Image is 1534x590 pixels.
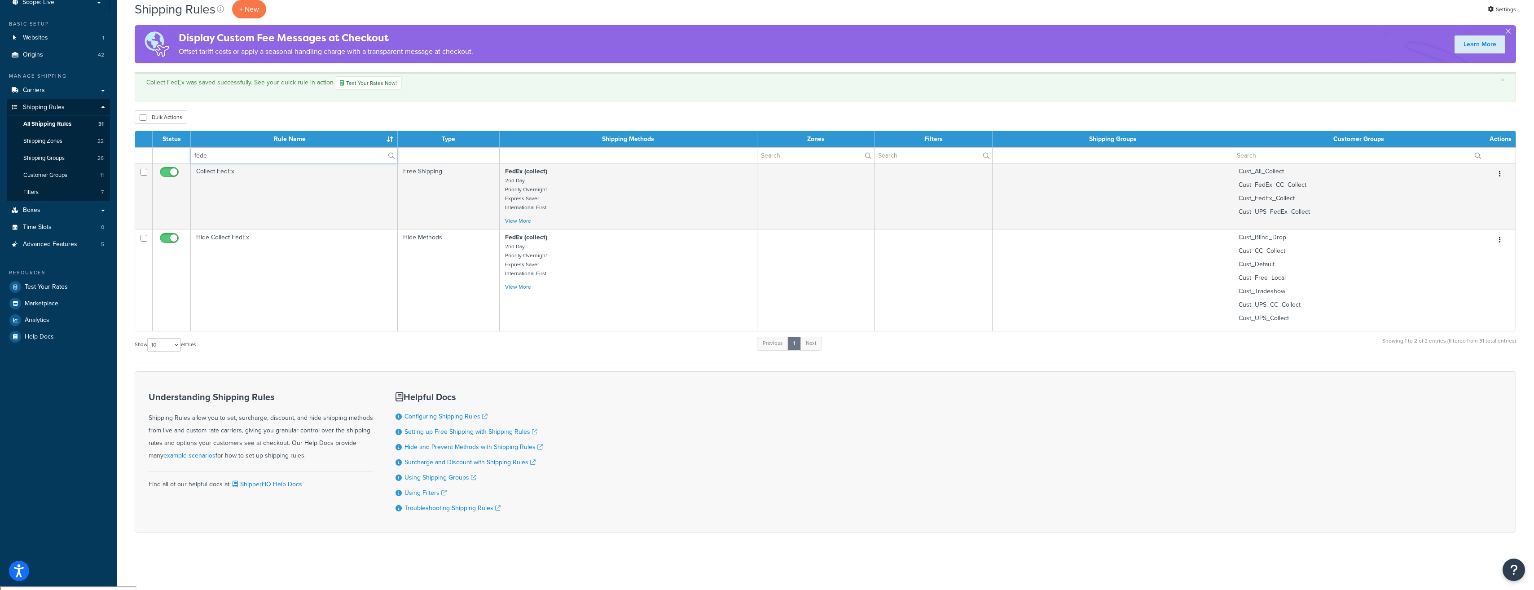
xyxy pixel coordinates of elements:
[7,99,110,202] li: Shipping Rules
[179,45,473,58] p: Offset tariff costs or apply a seasonal handling charge with a transparent message at checkout.
[505,176,547,211] small: 2nd Day Priority Overnight Express Saver International First
[135,0,215,18] h1: Shipping Rules
[153,131,191,147] th: Status
[25,300,58,308] span: Marketplace
[757,148,874,163] input: Search
[7,184,110,201] a: Filters 7
[1501,76,1504,84] a: ×
[135,110,187,124] button: Bulk Actions
[98,120,104,128] span: 31
[7,47,110,63] a: Origins 42
[101,189,104,196] span: 7
[191,148,397,163] input: Search
[7,167,110,184] li: Customer Groups
[135,338,196,352] label: Show entries
[25,283,68,291] span: Test Your Rates
[396,392,543,402] h3: Helpful Docs
[1233,163,1484,229] td: Cust_All_Collect
[231,480,302,489] a: ShipperHQ Help Docs
[335,76,402,90] a: Test Your Rates Now!
[398,131,500,147] th: Type
[404,412,488,421] a: Configuring Shipping Rules
[404,503,501,513] a: Troubleshooting Shipping Rules
[98,51,104,59] span: 42
[7,133,110,150] li: Shipping Zones
[23,51,43,59] span: Origins
[505,167,547,176] strong: FedEx (collect)
[404,488,447,498] a: Using Filters
[23,104,65,111] span: Shipping Rules
[191,131,398,147] th: Rule Name : activate to sort column ascending
[147,338,181,352] select: Showentries
[97,154,104,162] span: 26
[7,116,110,132] li: All Shipping Rules
[800,337,822,350] a: Next
[23,172,67,179] span: Customer Groups
[1233,131,1484,147] th: Customer Groups
[1455,35,1505,53] a: Learn More
[23,34,48,42] span: Websites
[23,137,62,145] span: Shipping Zones
[7,116,110,132] a: All Shipping Rules 31
[398,163,500,229] td: Free Shipping
[1239,194,1478,203] p: Cust_FedEx_Collect
[149,471,373,491] div: Find all of our helpful docs at:
[1239,314,1478,323] p: Cust_UPS_Collect
[191,229,398,331] td: Hide Collect FedEx
[7,312,110,328] a: Analytics
[23,207,40,214] span: Boxes
[25,317,49,324] span: Analytics
[163,451,215,460] a: example scenarios
[1239,247,1478,255] p: Cust_CC_Collect
[1239,300,1478,309] p: Cust_UPS_CC_Collect
[398,229,500,331] td: Hide Methods
[505,217,531,225] a: View More
[149,392,373,402] h3: Understanding Shipping Rules
[757,337,788,350] a: Previous
[1503,559,1525,581] button: Open Resource Center
[7,47,110,63] li: Origins
[191,163,398,229] td: Collect FedEx
[179,31,473,45] h4: Display Custom Fee Messages at Checkout
[1239,207,1478,216] p: Cust_UPS_FedEx_Collect
[102,34,104,42] span: 1
[757,131,875,147] th: Zones
[146,76,1504,90] div: Collect FedEx was saved successfully. See your quick rule in action
[23,154,65,162] span: Shipping Groups
[505,233,547,242] strong: FedEx (collect)
[1382,336,1516,355] div: Showing 1 to 2 of 2 entries (filtered from 31 total entries)
[1233,148,1484,163] input: Search
[23,241,77,248] span: Advanced Features
[404,427,537,436] a: Setting up Free Shipping with Shipping Rules
[7,72,110,80] div: Manage Shipping
[135,25,179,63] img: duties-banner-06bc72dcb5fe05cb3f9472aba00be2ae8eb53ab6f0d8bb03d382ba314ac3c341.png
[23,189,39,196] span: Filters
[1239,181,1478,189] p: Cust_FedEx_CC_Collect
[7,329,110,345] a: Help Docs
[7,219,110,236] a: Time Slots 0
[25,333,54,341] span: Help Docs
[1488,3,1516,16] a: Settings
[7,279,110,295] a: Test Your Rates
[7,82,110,99] a: Carriers
[23,120,71,128] span: All Shipping Rules
[7,295,110,312] a: Marketplace
[7,133,110,150] a: Shipping Zones 22
[500,131,757,147] th: Shipping Methods
[1239,260,1478,269] p: Cust_Default
[7,150,110,167] a: Shipping Groups 26
[7,236,110,253] li: Advanced Features
[101,241,104,248] span: 5
[7,219,110,236] li: Time Slots
[7,30,110,46] li: Websites
[97,137,104,145] span: 22
[875,131,993,147] th: Filters
[7,202,110,219] li: Boxes
[404,442,543,452] a: Hide and Prevent Methods with Shipping Rules
[1484,131,1516,147] th: Actions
